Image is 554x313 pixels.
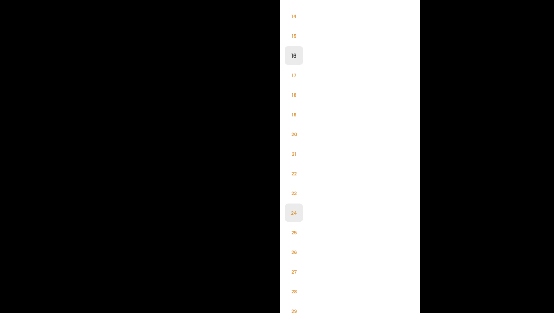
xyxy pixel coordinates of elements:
[285,7,303,25] li: 14
[285,243,303,261] li: 26
[285,164,303,183] li: 22
[285,105,303,124] li: 19
[285,145,303,163] li: 21
[285,184,303,202] li: 23
[285,263,303,281] li: 27
[285,204,303,222] li: 24
[285,27,303,45] li: 15
[285,223,303,242] li: 25
[285,66,303,84] li: 17
[285,46,303,65] li: 16
[285,282,303,301] li: 28
[285,125,303,143] li: 20
[285,86,303,104] li: 18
